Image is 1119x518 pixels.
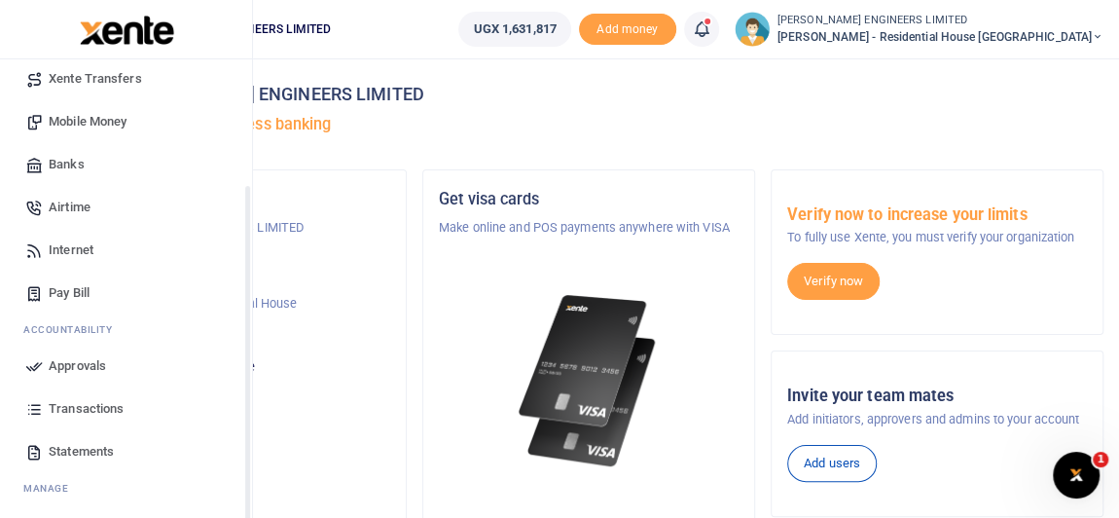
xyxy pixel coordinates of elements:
a: Airtime [16,186,236,229]
a: logo-small logo-large logo-large [78,21,174,36]
h4: Hello [PERSON_NAME] ENGINEERS LIMITED [74,84,1103,105]
span: Airtime [49,198,90,217]
p: To fully use Xente, you must verify your organization [787,228,1087,247]
span: countability [38,322,112,337]
a: Transactions [16,388,236,430]
span: Add money [579,14,676,46]
a: Internet [16,229,236,272]
h5: Verify now to increase your limits [787,205,1087,225]
img: xente-_physical_cards.png [514,284,664,477]
a: Add money [579,20,676,35]
a: Banks [16,143,236,186]
span: Approvals [49,356,106,376]
h5: Welcome to better business banking [74,115,1103,134]
span: Statements [49,442,114,462]
span: [PERSON_NAME] - Residential House [GEOGRAPHIC_DATA] [777,28,1103,46]
a: Add users [787,445,877,482]
a: Verify now [787,263,880,300]
a: UGX 1,631,817 [458,12,570,47]
li: Wallet ballance [451,12,578,47]
span: UGX 1,631,817 [473,19,556,39]
img: profile-user [735,12,770,47]
li: Toup your wallet [579,14,676,46]
a: Approvals [16,345,236,388]
p: Make online and POS payments anywhere with VISA [439,218,739,238]
a: Pay Bill [16,272,236,314]
span: Mobile Money [49,112,126,131]
span: Banks [49,155,85,174]
span: anage [33,481,69,496]
li: M [16,473,236,503]
span: Internet [49,240,93,260]
iframe: Intercom live chat [1053,452,1100,499]
li: Ac [16,314,236,345]
a: Mobile Money [16,100,236,143]
span: Xente Transfers [49,69,142,89]
a: Statements [16,430,236,473]
span: Transactions [49,399,124,419]
span: 1 [1093,452,1108,467]
h5: Invite your team mates [787,387,1087,406]
p: Add initiators, approvers and admins to your account [787,410,1087,429]
h5: Get visa cards [439,190,739,209]
img: logo-large [80,16,174,45]
a: profile-user [PERSON_NAME] ENGINEERS LIMITED [PERSON_NAME] - Residential House [GEOGRAPHIC_DATA] [735,12,1103,47]
span: Pay Bill [49,283,90,303]
small: [PERSON_NAME] ENGINEERS LIMITED [777,13,1103,29]
a: Xente Transfers [16,57,236,100]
